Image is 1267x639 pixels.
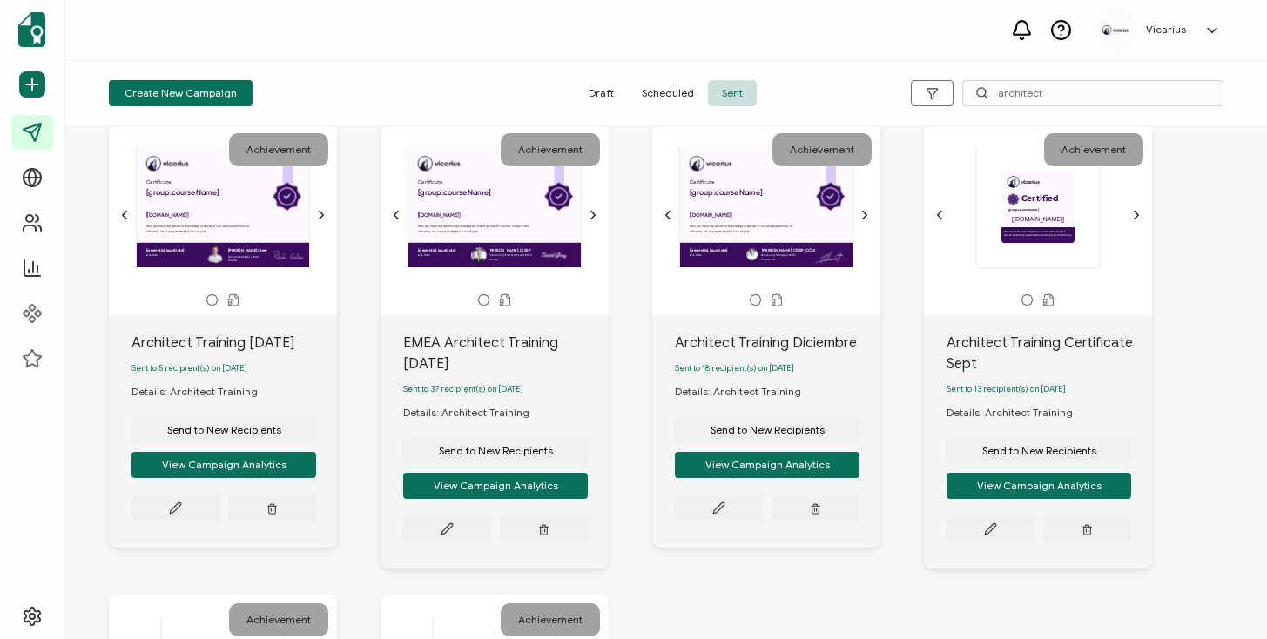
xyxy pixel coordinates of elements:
[229,133,328,166] div: Achievement
[167,425,281,435] span: Send to New Recipients
[1129,208,1143,222] ion-icon: chevron forward outline
[772,133,872,166] div: Achievement
[229,603,328,636] div: Achievement
[403,333,609,374] div: EMEA Architect Training [DATE]
[131,417,316,443] button: Send to New Recipients
[1180,555,1267,639] iframe: Chat Widget
[131,452,316,478] button: View Campaign Analytics
[708,80,757,106] span: Sent
[131,333,337,353] div: Architect Training [DATE]
[403,473,588,499] button: View Campaign Analytics
[403,438,588,464] button: Send to New Recipients
[933,208,947,222] ion-icon: chevron back outline
[131,363,247,373] span: Sent to 5 recipient(s) on [DATE]
[675,417,859,443] button: Send to New Recipients
[628,80,708,106] span: Scheduled
[131,384,275,400] div: Details: Architect Training
[661,208,675,222] ion-icon: chevron back outline
[982,446,1096,456] span: Send to New Recipients
[403,405,547,420] div: Details: Architect Training
[675,333,880,353] div: Architect Training Diciembre
[675,452,859,478] button: View Campaign Analytics
[501,603,600,636] div: Achievement
[18,12,45,47] img: sertifier-logomark-colored.svg
[711,425,825,435] span: Send to New Recipients
[439,446,553,456] span: Send to New Recipients
[389,208,403,222] ion-icon: chevron back outline
[403,384,523,394] span: Sent to 37 recipient(s) on [DATE]
[947,438,1131,464] button: Send to New Recipients
[1044,133,1143,166] div: Achievement
[109,80,253,106] button: Create New Campaign
[1102,25,1129,34] img: fe38e04f-28e2-42d5-ac61-7e20dad00ce0.png
[501,133,600,166] div: Achievement
[947,405,1090,420] div: Details: Architect Training
[1146,24,1186,36] h5: Vicarius
[858,208,872,222] ion-icon: chevron forward outline
[125,88,237,98] span: Create New Campaign
[947,384,1066,394] span: Sent to 13 recipient(s) on [DATE]
[314,208,328,222] ion-icon: chevron forward outline
[675,384,819,400] div: Details: Architect Training
[575,80,628,106] span: Draft
[586,208,600,222] ion-icon: chevron forward outline
[118,208,131,222] ion-icon: chevron back outline
[675,363,794,373] span: Sent to 18 recipient(s) on [DATE]
[947,473,1131,499] button: View Campaign Analytics
[947,333,1152,374] div: Architect Training Certificate Sept
[962,80,1223,106] input: Search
